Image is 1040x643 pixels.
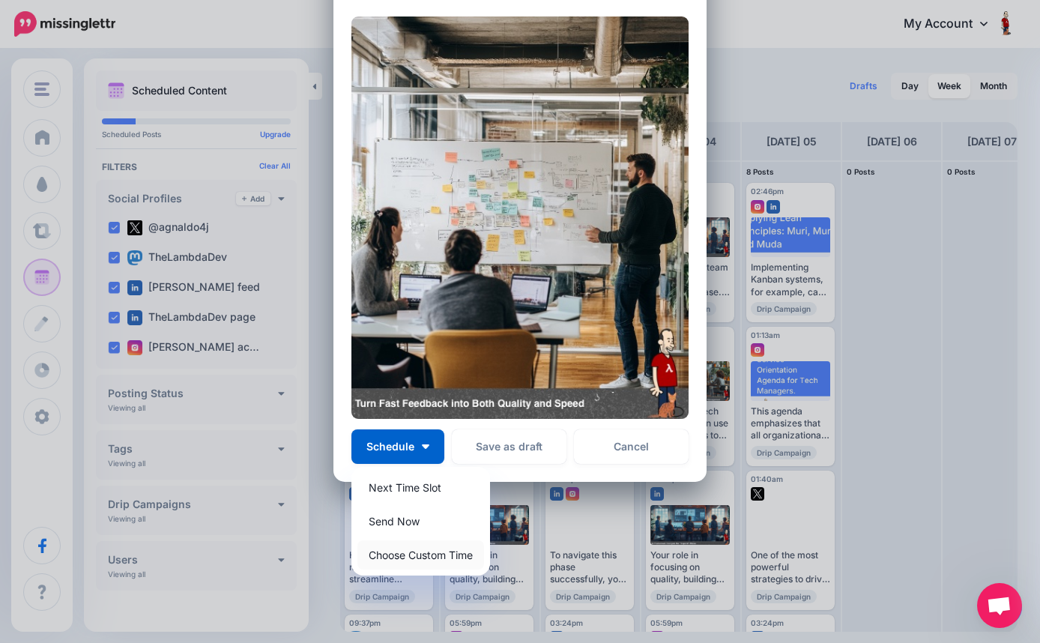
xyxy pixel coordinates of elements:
a: Choose Custom Time [357,540,484,570]
a: Send Now [357,507,484,536]
img: 5O8SVABIVY1MAH7H8HLT8A5Z6D2P72GH.jpg [351,16,689,419]
span: Schedule [366,441,414,452]
div: Schedule [351,467,490,576]
img: arrow-down-white.png [422,444,429,449]
button: Save as draft [452,429,566,464]
a: Next Time Slot [357,473,484,502]
button: Schedule [351,429,444,464]
a: Cancel [574,429,689,464]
